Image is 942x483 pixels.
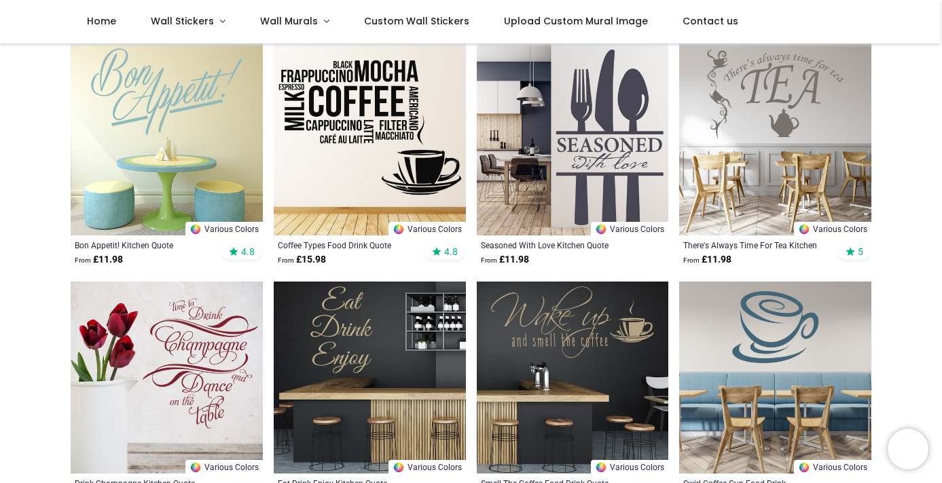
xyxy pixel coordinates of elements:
span: Contact us [683,14,738,28]
strong: £ 15.98 [278,253,326,267]
img: There's Always Time For Tea Kitchen Quote Wall Sticker [679,43,871,235]
img: Seasoned With Love Kitchen Quote Wall Sticker - Mod9 [477,43,669,235]
span: 5 [858,246,863,258]
img: Color Wheel [189,461,202,474]
img: Color Wheel [595,461,607,474]
a: Coffee Types Food Drink Quote [278,239,425,250]
span: From [481,256,497,264]
a: Various Colors [388,460,466,474]
a: Various Colors [185,222,263,235]
a: Various Colors [591,460,668,474]
span: From [278,256,294,264]
img: Smell The Coffee Food Drink Quote Wall Sticker [477,282,669,474]
span: From [75,256,91,264]
strong: £ 11.98 [75,253,123,267]
img: Color Wheel [798,461,810,474]
img: Eat Drink Enjoy Kitchen Quote Wall Sticker - Mod3 [274,282,466,474]
strong: £ 11.98 [481,253,529,267]
img: Color Wheel [595,223,607,235]
img: Bon Appetit! Kitchen Quote Wall Sticker - Mod5 [71,43,263,235]
span: 4.8 [241,246,255,258]
span: Home [87,14,116,28]
a: Various Colors [388,222,466,235]
span: Upload Custom Mural Image [504,14,648,28]
span: 4.8 [444,246,458,258]
span: Custom Wall Stickers [364,14,469,28]
a: There's Always Time For Tea Kitchen Quote [683,239,831,250]
a: Various Colors [185,460,263,474]
span: Wall Murals [260,14,318,28]
a: Various Colors [794,460,871,474]
iframe: Brevo live chat [888,429,928,469]
span: Wall Stickers [151,14,214,28]
a: Bon Appetit! Kitchen Quote [75,239,222,250]
a: Seasoned With Love Kitchen Quote [481,239,628,250]
span: From [683,256,700,264]
img: Drink Champagne Kitchen Quote Wall Sticker [71,282,263,474]
img: Coffee Types Food Drink Quote Wall Sticker [274,43,466,235]
img: Swirl Coffee Cup Food Drink Wall Sticker [679,282,871,474]
strong: £ 11.98 [683,253,731,267]
img: Color Wheel [798,223,810,235]
img: Color Wheel [189,223,202,235]
img: Color Wheel [393,223,405,235]
a: Various Colors [794,222,871,235]
img: Color Wheel [393,461,405,474]
a: Various Colors [591,222,668,235]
